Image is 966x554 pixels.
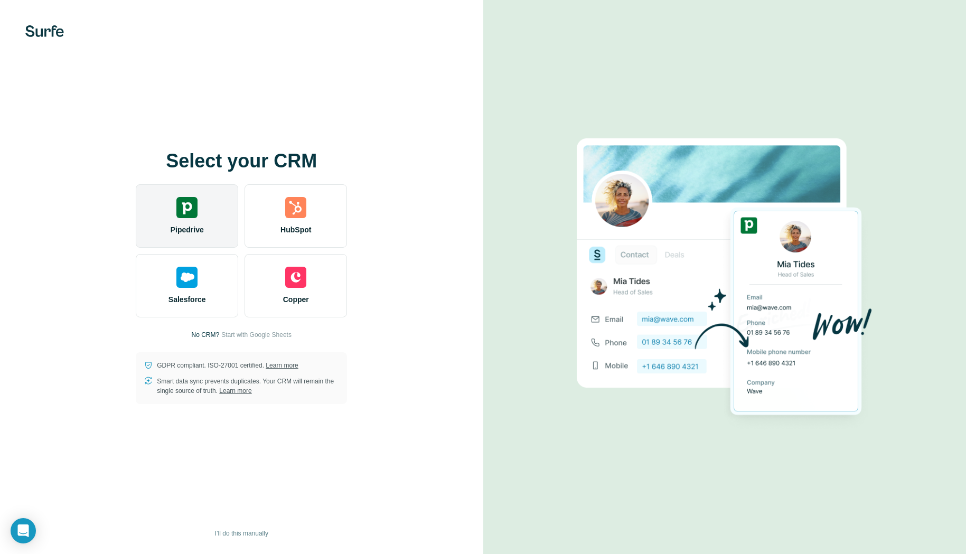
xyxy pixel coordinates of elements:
button: Start with Google Sheets [221,330,292,340]
span: Pipedrive [171,224,204,235]
p: GDPR compliant. ISO-27001 certified. [157,361,298,370]
div: Open Intercom Messenger [11,518,36,543]
img: copper's logo [285,267,306,288]
h1: Select your CRM [136,151,347,172]
img: Surfe's logo [25,25,64,37]
span: Salesforce [168,294,206,305]
img: salesforce's logo [176,267,198,288]
img: hubspot's logo [285,197,306,218]
span: Copper [283,294,309,305]
button: I’ll do this manually [208,525,276,541]
a: Learn more [219,387,251,395]
img: pipedrive's logo [176,197,198,218]
img: PIPEDRIVE image [577,120,873,434]
span: I’ll do this manually [215,529,268,538]
span: HubSpot [280,224,311,235]
a: Learn more [266,362,298,369]
p: No CRM? [192,330,220,340]
p: Smart data sync prevents duplicates. Your CRM will remain the single source of truth. [157,377,339,396]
